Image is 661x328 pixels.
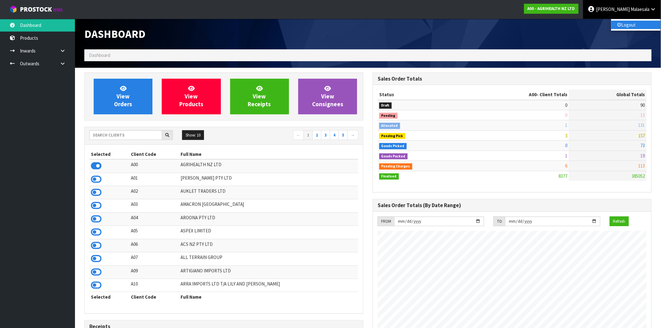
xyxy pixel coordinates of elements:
[129,149,179,159] th: Client Code
[631,6,649,12] span: Malaesala
[248,85,271,108] span: View Receipts
[228,130,358,141] nav: Page navigation
[379,173,399,180] span: Finalised
[379,163,412,170] span: Pending Charges
[179,149,358,159] th: Full Name
[179,212,358,226] td: AROONA PTY LTD
[379,123,400,129] span: Allocated
[641,153,645,159] span: 19
[179,199,358,212] td: AMACRON [GEOGRAPHIC_DATA]
[182,130,204,140] button: Show: 10
[129,226,179,239] td: A05
[321,130,330,140] a: 3
[179,186,358,199] td: AUKLET TRADERS LTD
[162,79,221,114] a: ViewProducts
[565,163,567,169] span: 6
[524,4,579,14] a: A00 - AGRIHEALTH NZ LTD
[129,212,179,226] td: A04
[20,5,52,13] span: ProStock
[565,142,567,148] span: 0
[528,6,575,11] strong: A00 - AGRIHEALTH NZ LTD
[94,79,152,114] a: ViewOrders
[129,292,179,302] th: Client Code
[312,130,321,140] a: 2
[89,149,129,159] th: Selected
[179,292,358,302] th: Full Name
[298,79,357,114] a: ViewConsignees
[179,266,358,279] td: ARTIGIANO IMPORTS LTD
[639,163,645,169] span: 113
[129,173,179,186] td: A01
[9,5,17,13] img: cube-alt.png
[379,102,392,109] span: Draft
[89,292,129,302] th: Selected
[378,202,647,208] h3: Sales Order Totals (By Date Range)
[379,143,407,149] span: Goods Picked
[330,130,339,140] a: 4
[565,122,567,128] span: 1
[378,90,467,100] th: Status
[129,266,179,279] td: A09
[347,130,358,140] a: →
[569,90,647,100] th: Global Totals
[179,226,358,239] td: ASPEX LIMITED
[641,102,645,108] span: 90
[179,85,203,108] span: View Products
[596,6,630,12] span: [PERSON_NAME]
[230,79,289,114] a: ViewReceipts
[378,216,394,226] div: FROM
[639,132,645,138] span: 157
[179,173,358,186] td: [PERSON_NAME] PTY LTD
[53,7,63,13] small: WMS
[312,85,343,108] span: View Consignees
[565,112,567,118] span: 0
[611,21,661,29] a: Logout
[179,252,358,266] td: ALL TERRAIN GROUP
[293,130,304,140] a: ←
[379,133,405,139] span: Pending Pick
[565,132,567,138] span: 3
[632,173,645,179] span: 385052
[89,52,110,58] span: Dashboard
[339,130,348,140] a: 5
[378,76,647,82] h3: Sales Order Totals
[639,122,645,128] span: 131
[379,113,398,119] span: Pending
[129,159,179,173] td: A00
[641,112,645,118] span: 13
[379,153,408,160] span: Goods Packed
[179,159,358,173] td: AGRIHEALTH NZ LTD
[565,153,567,159] span: 1
[467,90,569,100] th: - Client Totals
[129,252,179,266] td: A07
[129,239,179,252] td: A06
[179,239,358,252] td: ACS NZ PTY LTD
[304,130,313,140] a: 1
[565,102,567,108] span: 0
[89,130,162,140] input: Search clients
[114,85,132,108] span: View Orders
[559,173,567,179] span: 8377
[610,216,629,226] button: Refresh
[129,186,179,199] td: A02
[641,142,645,148] span: 73
[84,27,146,41] span: Dashboard
[529,92,537,97] span: A00
[129,279,179,292] td: A10
[129,199,179,212] td: A03
[494,216,505,226] div: TO
[179,279,358,292] td: ARRA IMPORTS LTD T/A LILY AND [PERSON_NAME]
